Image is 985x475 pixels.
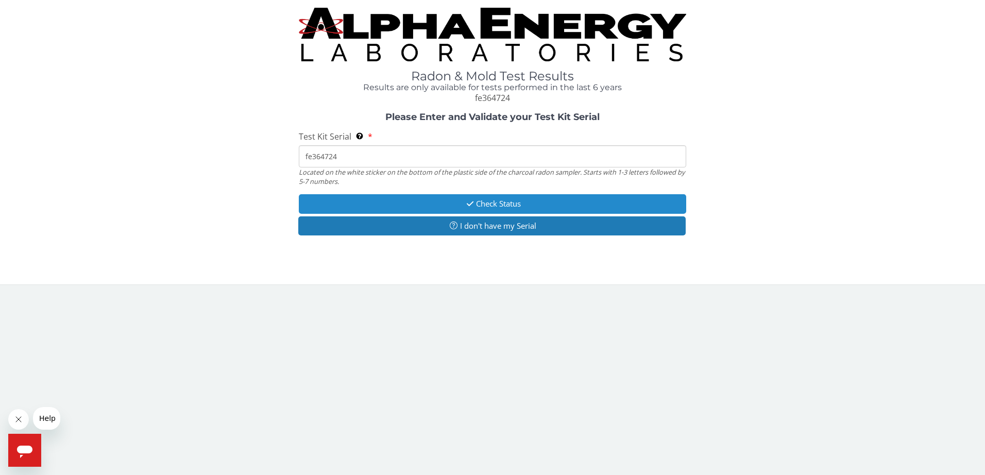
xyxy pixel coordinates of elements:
h1: Radon & Mold Test Results [299,70,687,83]
h4: Results are only available for tests performed in the last 6 years [299,83,687,92]
iframe: Message from company [33,407,60,430]
div: Located on the white sticker on the bottom of the plastic side of the charcoal radon sampler. Sta... [299,167,687,186]
button: Check Status [299,194,687,213]
span: Test Kit Serial [299,131,351,142]
img: TightCrop.jpg [299,8,687,61]
button: I don't have my Serial [298,216,686,235]
iframe: Close message [8,409,29,430]
span: fe364724 [475,92,510,104]
iframe: Button to launch messaging window [8,434,41,467]
strong: Please Enter and Validate your Test Kit Serial [385,111,600,123]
